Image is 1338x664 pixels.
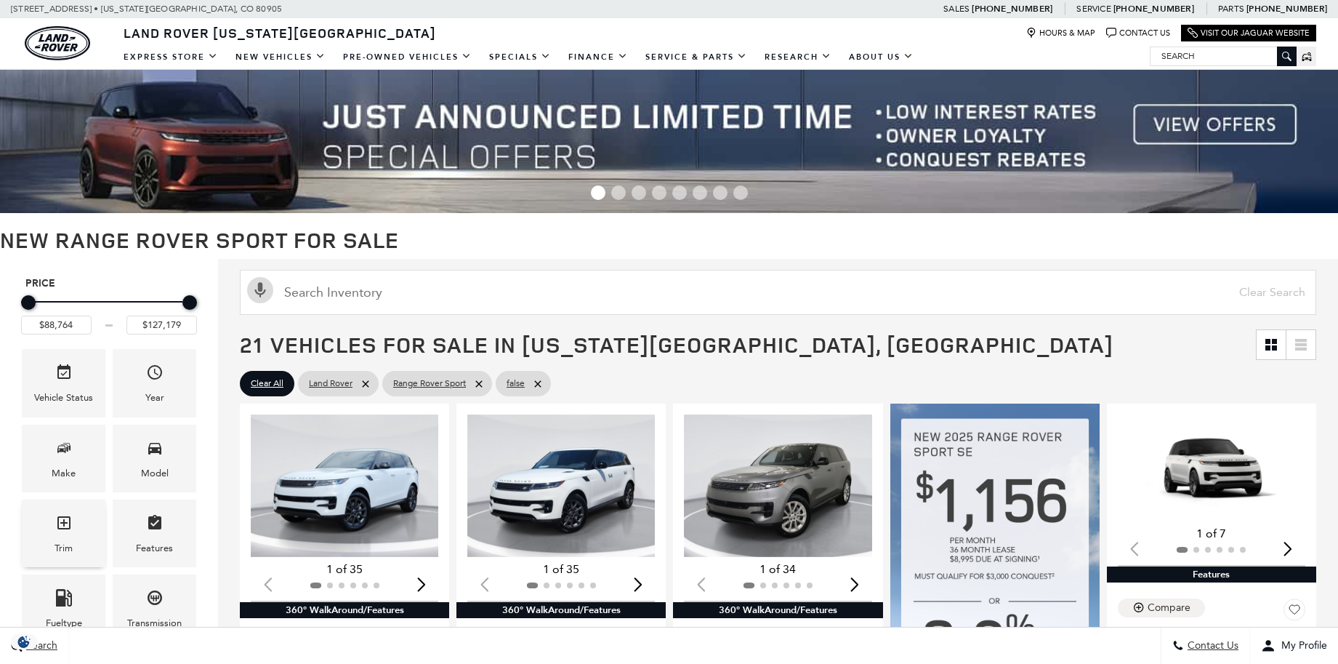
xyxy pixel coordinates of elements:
[632,185,646,200] span: Go to slide 3
[146,436,164,465] span: Model
[309,375,352,393] span: Land Rover
[1278,532,1298,564] div: Next slide
[1118,599,1205,617] button: Compare Vehicle
[1188,28,1310,39] a: Visit Our Jaguar Website
[52,465,76,481] div: Make
[467,415,657,557] img: 2025 LAND ROVER Range Rover Sport SE 1
[480,44,560,70] a: Specials
[115,44,922,70] nav: Main Navigation
[845,568,865,600] div: Next slide
[227,44,334,70] a: New Vehicles
[240,329,1113,359] span: 21 Vehicles for Sale in [US_STATE][GEOGRAPHIC_DATA], [GEOGRAPHIC_DATA]
[1076,4,1111,14] span: Service
[113,425,196,492] div: ModelModel
[1184,640,1238,652] span: Contact Us
[1275,640,1327,652] span: My Profile
[560,44,637,70] a: Finance
[1150,47,1296,65] input: Search
[25,277,193,290] h5: Price
[652,185,666,200] span: Go to slide 4
[126,316,197,335] input: Maximum
[840,44,922,70] a: About Us
[55,585,73,615] span: Fueltype
[507,375,525,393] span: false
[756,44,840,70] a: Research
[146,585,164,615] span: Transmission
[22,500,105,567] div: TrimTrim
[1218,4,1244,14] span: Parts
[182,295,197,310] div: Maximum Price
[25,26,90,60] a: land-rover
[251,561,438,577] div: 1 of 35
[22,575,105,642] div: FueltypeFueltype
[672,185,687,200] span: Go to slide 5
[55,360,73,390] span: Vehicle
[55,436,73,465] span: Make
[25,26,90,60] img: Land Rover
[393,375,466,393] span: Range Rover Sport
[251,415,440,557] div: 1 / 2
[34,390,93,406] div: Vehicle Status
[411,568,431,600] div: Next slide
[21,295,36,310] div: Minimum Price
[637,44,756,70] a: Service & Parts
[46,615,82,631] div: Fueltype
[591,185,605,200] span: Go to slide 1
[467,561,655,577] div: 1 of 35
[251,375,283,393] span: Clear All
[467,415,657,557] div: 1 / 2
[22,349,105,417] div: VehicleVehicle Status
[11,4,282,14] a: [STREET_ADDRESS] • [US_STATE][GEOGRAPHIC_DATA], CO 80905
[21,290,197,335] div: Price
[1250,628,1338,664] button: Open user profile menu
[1107,567,1316,583] div: Features
[113,575,196,642] div: TransmissionTransmission
[1283,599,1305,626] button: Save Vehicle
[713,185,728,200] span: Go to slide 7
[733,185,748,200] span: Go to slide 8
[55,511,73,540] span: Trim
[21,316,92,335] input: Minimum
[943,4,970,14] span: Sales
[7,634,41,649] img: Opt-Out Icon
[146,360,164,390] span: Year
[146,511,164,540] span: Features
[1106,28,1170,39] a: Contact Us
[247,277,273,303] svg: Click to toggle on voice search
[1246,3,1327,15] a: [PHONE_NUMBER]
[251,415,440,557] img: 2025 LAND ROVER Range Rover Sport SE 1
[1118,415,1307,521] div: 1 / 2
[684,415,874,557] div: 1 / 2
[7,634,41,649] section: Click to Open Cookie Consent Modal
[113,500,196,567] div: FeaturesFeatures
[684,561,871,577] div: 1 of 34
[240,270,1316,315] input: Search Inventory
[145,390,164,406] div: Year
[1026,28,1095,39] a: Hours & Map
[693,185,707,200] span: Go to slide 6
[1118,526,1305,542] div: 1 of 7
[1113,3,1194,15] a: [PHONE_NUMBER]
[684,415,874,557] img: 2025 LAND ROVER Range Rover Sport SE 1
[124,24,436,41] span: Land Rover [US_STATE][GEOGRAPHIC_DATA]
[55,540,73,556] div: Trim
[127,615,182,631] div: Transmission
[628,568,648,600] div: Next slide
[456,602,666,618] div: 360° WalkAround/Features
[1118,415,1307,521] img: 2025 LAND ROVER Range Rover Sport SE 360PS 1
[115,44,227,70] a: EXPRESS STORE
[1148,601,1190,615] div: Compare
[113,349,196,417] div: YearYear
[673,602,882,618] div: 360° WalkAround/Features
[136,540,173,556] div: Features
[611,185,626,200] span: Go to slide 2
[240,602,449,618] div: 360° WalkAround/Features
[972,3,1052,15] a: [PHONE_NUMBER]
[141,465,169,481] div: Model
[115,24,445,41] a: Land Rover [US_STATE][GEOGRAPHIC_DATA]
[22,425,105,492] div: MakeMake
[334,44,480,70] a: Pre-Owned Vehicles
